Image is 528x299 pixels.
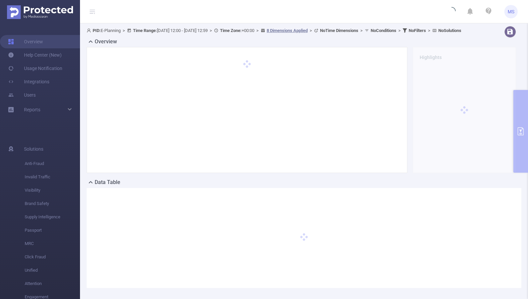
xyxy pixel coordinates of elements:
span: Anti-Fraud [25,157,80,170]
a: Reports [24,103,40,116]
b: No Solutions [438,28,461,33]
a: Overview [8,35,43,48]
span: Brand Safety [25,197,80,210]
span: Click Fraud [25,250,80,264]
span: > [358,28,365,33]
span: MRC [25,237,80,250]
span: > [121,28,127,33]
span: Supply Intelligence [25,210,80,224]
b: No Filters [409,28,426,33]
span: Solutions [24,142,43,156]
b: PID: [93,28,101,33]
span: Passport [25,224,80,237]
span: > [308,28,314,33]
b: No Conditions [371,28,396,33]
b: No Time Dimensions [320,28,358,33]
span: MS [508,5,514,18]
span: Invalid Traffic [25,170,80,184]
span: E-Planning [DATE] 12:00 - [DATE] 12:59 +00:00 [87,28,461,33]
h2: Data Table [95,178,120,186]
span: Unified [25,264,80,277]
a: Integrations [8,75,49,88]
span: Reports [24,107,40,112]
span: Attention [25,277,80,290]
h2: Overview [95,38,117,46]
b: Time Range: [133,28,157,33]
a: Help Center (New) [8,48,62,62]
img: Protected Media [7,5,73,19]
span: > [396,28,403,33]
a: Usage Notification [8,62,62,75]
span: > [208,28,214,33]
i: icon: user [87,28,93,33]
u: 8 Dimensions Applied [267,28,308,33]
span: > [426,28,432,33]
span: > [254,28,261,33]
a: Users [8,88,36,102]
span: Visibility [25,184,80,197]
i: icon: loading [448,7,456,16]
b: Time Zone: [220,28,242,33]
